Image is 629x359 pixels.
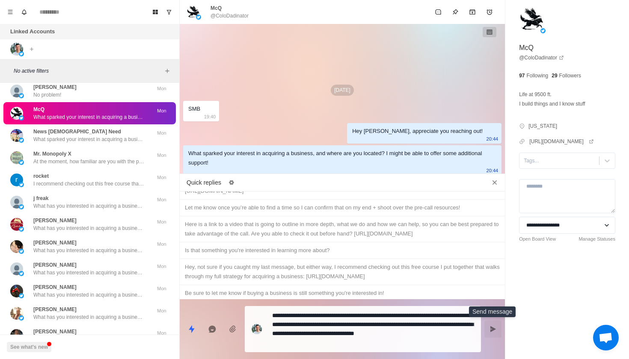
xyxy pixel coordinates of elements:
p: j freak [33,194,48,202]
div: Is that something you're interested in learning more about? [185,246,500,255]
p: 97 [519,72,525,79]
p: Mon [151,285,172,292]
p: 29 [552,72,557,79]
a: Open Board View [519,235,556,243]
p: [PERSON_NAME] [33,261,77,269]
img: picture [10,307,23,320]
p: McQ [33,106,45,113]
img: picture [10,240,23,253]
p: What has you interested in acquiring a business, and where are you located? I may be able to poin... [33,291,145,299]
div: SMB [188,104,200,114]
img: picture [19,249,24,254]
img: picture [187,5,200,19]
img: picture [19,293,24,298]
p: [PERSON_NAME] [33,217,77,224]
p: [PERSON_NAME] [33,328,77,335]
img: picture [19,138,24,143]
button: Archive [464,3,481,21]
p: News [DEMOGRAPHIC_DATA] Need [33,128,121,135]
p: What has you interested in acquiring a business, and where are you located? I may be able to poin... [33,247,145,254]
p: What sparked your interest in acquiring a business, and where are you located? I might be able to... [33,113,145,121]
button: Pin [447,3,464,21]
p: Mon [151,307,172,315]
img: picture [10,107,23,120]
p: [DATE] [331,85,354,96]
div: Hey [PERSON_NAME], appreciate you reaching out! [352,127,483,136]
img: picture [10,151,23,164]
img: picture [19,182,24,187]
img: picture [19,227,24,232]
p: I recommend checking out this free course that breaks down my full strategy for acquiring a busin... [33,180,145,188]
img: picture [10,196,23,209]
img: picture [19,93,24,98]
p: Mon [151,263,172,270]
img: picture [10,43,23,56]
p: Mon [151,196,172,203]
button: Add reminder [481,3,498,21]
p: Mon [151,129,172,137]
p: Mon [151,107,172,115]
button: Board View [148,5,162,19]
p: Following [527,72,549,79]
p: McQ [519,43,534,53]
div: Here is a link to a video that is going to outline in more depth, what we do and how we can help,... [185,220,500,238]
p: Linked Accounts [10,27,55,36]
p: [PERSON_NAME] [33,239,77,247]
img: picture [252,324,262,334]
p: Mon [151,241,172,248]
div: What sparked your interest in acquiring a business, and where are you located? I might be able to... [188,149,483,168]
img: picture [519,7,545,32]
p: Life at 9500 ft. I build things and I know stuff [519,90,585,109]
a: @ColoDadinator [519,54,564,62]
img: picture [19,271,24,276]
p: McQ [211,4,222,12]
p: Mon [151,152,172,159]
img: picture [19,51,24,56]
img: picture [19,160,24,165]
img: picture [19,204,24,209]
button: Quick replies [183,321,200,338]
p: [PERSON_NAME] [33,83,77,91]
p: Quick replies [187,178,221,187]
p: No problem! [33,91,61,99]
p: 20:44 [487,166,498,175]
img: picture [10,218,23,231]
button: Edit quick replies [225,176,238,189]
p: At the moment, how familiar are you with the process of buying a business? [33,158,145,165]
img: picture [10,129,23,142]
a: Manage Statuses [579,235,615,243]
p: Mon [151,218,172,226]
p: [US_STATE] [528,122,557,130]
button: Menu [3,5,17,19]
button: Send message [484,321,501,338]
button: Reply with AI [204,321,221,338]
img: picture [10,174,23,186]
img: picture [196,15,201,20]
p: rocket [33,172,49,180]
img: picture [10,262,23,275]
img: picture [10,85,23,97]
p: 19:40 [204,112,216,121]
p: 20:44 [487,134,498,144]
p: Mon [151,85,172,92]
button: Add account [27,44,37,54]
p: Followers [559,72,581,79]
img: picture [10,329,23,342]
img: picture [19,315,24,321]
p: @ColoDadinator [211,12,249,20]
button: See what's new [7,342,51,352]
p: No active filters [14,67,162,75]
div: Let me know once you’re able to find a time so I can confirm that on my end + shoot over the pre-... [185,203,500,212]
p: Mon [151,174,172,181]
button: Close quick replies [488,176,501,189]
button: Add media [224,321,241,338]
p: What has you interested in acquiring a business, and where are you located? I may be able to poin... [33,313,145,321]
div: Open chat [593,325,619,350]
p: Mr. Monopoly X [33,150,71,158]
p: [PERSON_NAME] [33,283,77,291]
button: Show unread conversations [162,5,176,19]
button: Add filters [162,66,172,76]
div: Hey, not sure if you caught my last message, but either way, I recommend checking out this free c... [185,262,500,281]
p: What has you interested in acquiring a business, and where are you located? I may be able to poin... [33,269,145,277]
p: Mon [151,330,172,337]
